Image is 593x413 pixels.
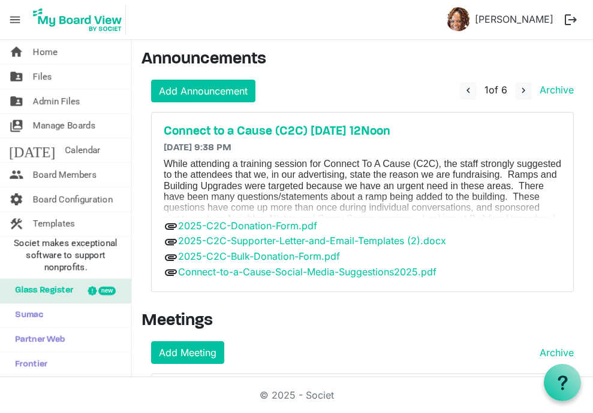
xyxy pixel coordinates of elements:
span: navigate_next [518,85,529,96]
h3: Meetings [142,311,583,332]
span: Partner Web [9,328,65,352]
span: folder_shared [9,65,23,89]
a: © 2025 - Societ [260,389,334,401]
span: navigate_before [463,85,474,96]
span: attachment [164,250,178,265]
a: Add Announcement [151,80,255,102]
span: home [9,40,23,64]
span: switch_account [9,114,23,138]
span: Manage Boards [33,114,95,138]
span: Board Configuration [33,187,113,211]
a: Connect-to-a-Cause-Social-Media-Suggestions2025.pdf [178,266,437,278]
a: [PERSON_NAME] [470,7,558,31]
a: Connect to a Cause (C2C) [DATE] 12Noon [164,124,561,139]
a: My Board View Logo [29,5,131,35]
span: folder_shared [9,89,23,113]
a: 2025-C2C-Bulk-Donation-Form.pdf [178,250,340,262]
span: [DATE] 9:38 PM [164,143,231,153]
span: Calendar [65,138,100,162]
a: Archive [535,84,574,96]
p: While attending a training session for Connect To A Cause (C2C), the staff strongly suggested to ... [164,159,561,258]
img: My Board View Logo [29,5,126,35]
span: Admin Files [33,89,80,113]
button: navigate_next [515,82,532,100]
span: attachment [164,235,178,249]
a: 2025-C2C-Donation-Form.pdf [178,220,317,232]
a: Add Meeting [151,341,224,364]
span: of 6 [484,84,507,96]
span: Societ makes exceptional software to support nonprofits. [5,237,126,273]
span: attachment [164,219,178,233]
span: [DATE] [9,138,55,162]
span: Home [33,40,58,64]
span: settings [9,187,23,211]
span: attachment [164,265,178,280]
span: Glass Register [9,279,73,303]
span: menu [4,8,26,31]
span: people [9,163,23,187]
img: LcVhrtcP9oB5-sfsjigbBsl-kyl-kaSIKQ6tWjuZOSFjOIe8N1UWKg99BE_cnCHEnOdOrepTKTd5uS80Bc-Rjg_thumb.png [446,7,470,31]
div: new [98,287,116,295]
h3: Announcements [142,50,583,70]
span: Files [33,65,52,89]
button: logout [558,7,583,32]
span: Frontier [9,353,47,376]
a: 2025-C2C-Supporter-Letter-and-Email-Templates (2).docx [178,235,446,247]
span: 1 [484,84,489,96]
span: Board Members [33,163,97,187]
button: navigate_before [460,82,477,100]
a: Archive [535,345,574,360]
span: construction [9,212,23,236]
span: Sumac [9,303,43,327]
span: Templates [33,212,75,236]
